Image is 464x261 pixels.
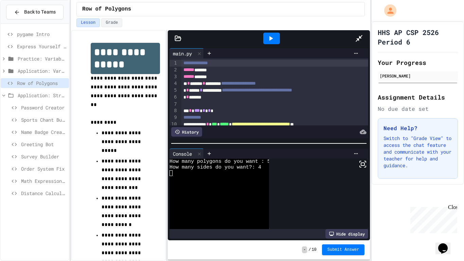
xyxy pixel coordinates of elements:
[311,247,316,253] span: 10
[21,116,66,123] span: Sports Chant Builder
[18,55,66,62] span: Practice: Variables/Print
[18,92,66,99] span: Application: Strings, Inputs, Math
[21,141,66,148] span: Greeting Bot
[169,60,178,67] div: 1
[17,43,66,50] span: Express Yourself in Python!
[169,121,178,128] div: 10
[380,73,456,79] div: [PERSON_NAME]
[435,234,457,254] iframe: chat widget
[169,149,204,159] div: Console
[24,8,56,16] span: Back to Teams
[169,67,178,73] div: 2
[169,94,178,101] div: 6
[322,244,365,255] button: Submit Answer
[169,48,204,58] div: main.py
[21,190,66,197] span: Distance Calculator
[21,128,66,136] span: Name Badge Creator
[169,101,178,108] div: 7
[82,5,131,13] span: Row of Polygons
[169,50,195,57] div: main.py
[169,107,178,114] div: 8
[325,229,368,239] div: Hide display
[169,150,195,157] div: Console
[6,5,64,19] button: Back to Teams
[21,104,66,111] span: Password Creator
[378,58,458,67] h2: Your Progress
[169,114,178,121] div: 9
[17,31,66,38] span: pygame Intro
[378,92,458,102] h2: Assignment Details
[21,153,66,160] span: Survey Builder
[377,3,398,18] div: My Account
[169,73,178,80] div: 3
[18,67,66,74] span: Application: Variables/Print
[169,87,178,94] div: 5
[101,18,122,27] button: Grade
[169,80,178,87] div: 4
[3,3,47,43] div: Chat with us now!Close
[171,127,202,137] div: History
[21,177,66,185] span: Math Expression Debugger
[383,124,452,132] h3: Need Help?
[76,18,100,27] button: Lesson
[21,165,66,172] span: Order System Fix
[169,164,261,170] span: How many sides do you want?: 4
[327,247,359,253] span: Submit Answer
[169,159,270,164] span: How many polygons do you want : 5
[378,105,458,113] div: No due date set
[302,246,307,253] span: -
[17,80,66,87] span: Row of Polygons
[408,204,457,233] iframe: chat widget
[378,28,458,47] h1: HHS AP CSP 2526 Period 6
[383,135,452,169] p: Switch to "Grade View" to access the chat feature and communicate with your teacher for help and ...
[308,247,311,253] span: /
